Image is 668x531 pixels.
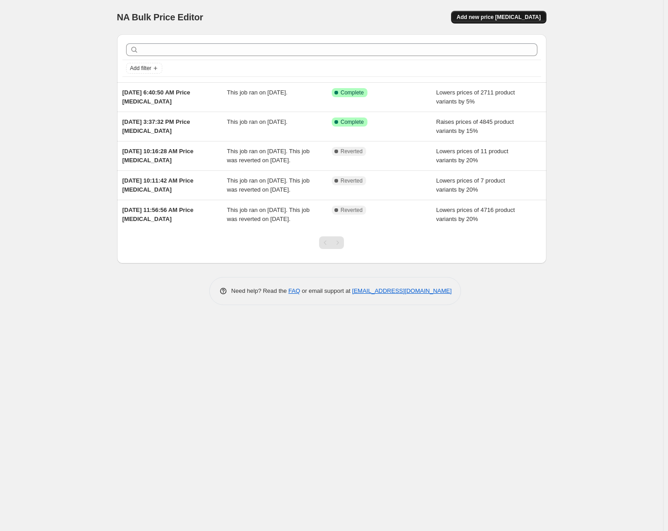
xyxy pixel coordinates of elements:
span: [DATE] 10:16:28 AM Price [MEDICAL_DATA] [122,148,194,164]
span: Complete [341,118,364,126]
span: Lowers prices of 2711 product variants by 5% [436,89,515,105]
span: or email support at [300,287,352,294]
button: Add new price [MEDICAL_DATA] [451,11,546,23]
span: Complete [341,89,364,96]
span: [DATE] 6:40:50 AM Price [MEDICAL_DATA] [122,89,190,105]
nav: Pagination [319,236,344,249]
span: Reverted [341,207,363,214]
span: This job ran on [DATE]. This job was reverted on [DATE]. [227,207,310,222]
a: FAQ [288,287,300,294]
span: Reverted [341,177,363,184]
span: [DATE] 11:56:56 AM Price [MEDICAL_DATA] [122,207,194,222]
span: This job ran on [DATE]. This job was reverted on [DATE]. [227,177,310,193]
span: Lowers prices of 4716 product variants by 20% [436,207,515,222]
span: This job ran on [DATE]. [227,118,287,125]
span: Add new price [MEDICAL_DATA] [456,14,541,21]
a: [EMAIL_ADDRESS][DOMAIN_NAME] [352,287,452,294]
span: Need help? Read the [231,287,289,294]
span: NA Bulk Price Editor [117,12,203,22]
span: [DATE] 3:37:32 PM Price [MEDICAL_DATA] [122,118,190,134]
span: Lowers prices of 11 product variants by 20% [436,148,508,164]
span: [DATE] 10:11:42 AM Price [MEDICAL_DATA] [122,177,194,193]
span: Raises prices of 4845 product variants by 15% [436,118,514,134]
span: This job ran on [DATE]. This job was reverted on [DATE]. [227,148,310,164]
span: Add filter [130,65,151,72]
span: This job ran on [DATE]. [227,89,287,96]
span: Lowers prices of 7 product variants by 20% [436,177,505,193]
button: Add filter [126,63,162,74]
span: Reverted [341,148,363,155]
